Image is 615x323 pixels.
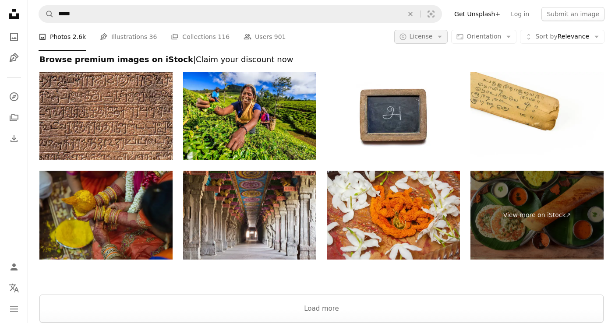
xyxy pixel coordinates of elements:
[149,32,157,42] span: 36
[5,130,23,147] a: Download History
[5,5,23,25] a: Home — Unsplash
[193,55,293,64] span: | Claim your discount now
[183,171,316,260] img: Inside Meenakshi temple
[520,30,604,44] button: Sort byRelevance
[535,33,557,40] span: Sort by
[394,30,448,44] button: License
[5,49,23,67] a: Illustrations
[39,72,173,161] img: Velaikkara stone inscription in Tamil at Polonnaruwa, Sri Lanka
[39,5,442,23] form: Find visuals sitewide
[5,109,23,126] a: Collections
[5,258,23,276] a: Log in / Sign up
[5,279,23,297] button: Language
[218,32,230,42] span: 116
[39,171,173,260] img: Bride holding a coconut with rice as a base on her palms, while a bridesmaid ties a thread on her...
[327,72,460,161] img: First letter in Tamil alphabet written on a Wooden slate . English translation - 'A'.
[541,7,604,21] button: Submit an image
[39,6,54,22] button: Search Unsplash
[100,23,157,51] a: Illustrations 36
[535,32,589,41] span: Relevance
[401,6,420,22] button: Clear
[470,72,604,161] img: detail of a preserved palm leaf (borassus flabellifer) manuscripts
[5,28,23,46] a: Photos
[5,88,23,105] a: Explore
[421,6,442,22] button: Visual search
[39,54,604,65] h2: Browse premium images on iStock
[410,33,433,40] span: License
[5,300,23,318] button: Menu
[467,33,501,40] span: Orientation
[470,171,604,260] a: View more on iStock↗
[274,32,286,42] span: 901
[327,171,460,260] img: South Indian Wedding
[183,72,316,161] img: Tamil women plucking tea leaves on plantation, Ceylon
[171,23,230,51] a: Collections 116
[449,7,505,21] a: Get Unsplash+
[244,23,286,51] a: Users 901
[39,295,604,323] button: Load more
[505,7,534,21] a: Log in
[451,30,516,44] button: Orientation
